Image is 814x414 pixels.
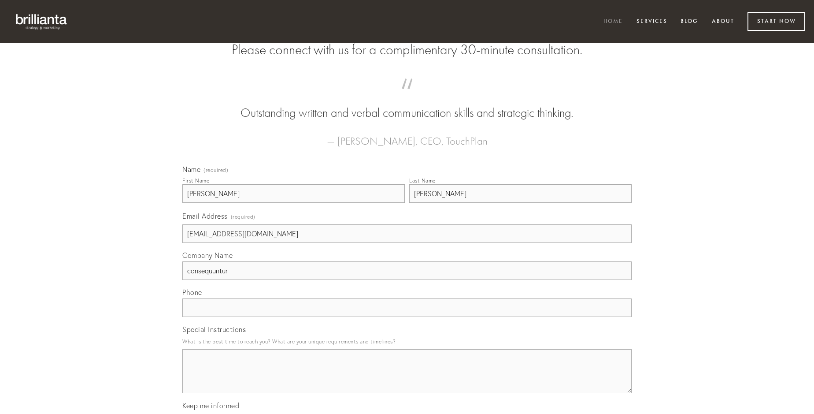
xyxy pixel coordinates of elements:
[182,336,632,347] p: What is the best time to reach you? What are your unique requirements and timelines?
[231,211,255,223] span: (required)
[182,325,246,334] span: Special Instructions
[196,87,618,122] blockquote: Outstanding written and verbal communication skills and strategic thinking.
[182,41,632,58] h2: Please connect with us for a complimentary 30-minute consultation.
[9,9,75,34] img: brillianta - research, strategy, marketing
[182,401,239,410] span: Keep me informed
[182,165,200,174] span: Name
[598,15,629,29] a: Home
[675,15,704,29] a: Blog
[182,251,233,260] span: Company Name
[203,168,228,173] span: (required)
[747,12,805,31] a: Start Now
[706,15,740,29] a: About
[182,177,209,184] div: First Name
[182,212,228,220] span: Email Address
[196,87,618,104] span: “
[409,177,436,184] div: Last Name
[182,288,202,297] span: Phone
[631,15,673,29] a: Services
[196,122,618,150] figcaption: — [PERSON_NAME], CEO, TouchPlan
